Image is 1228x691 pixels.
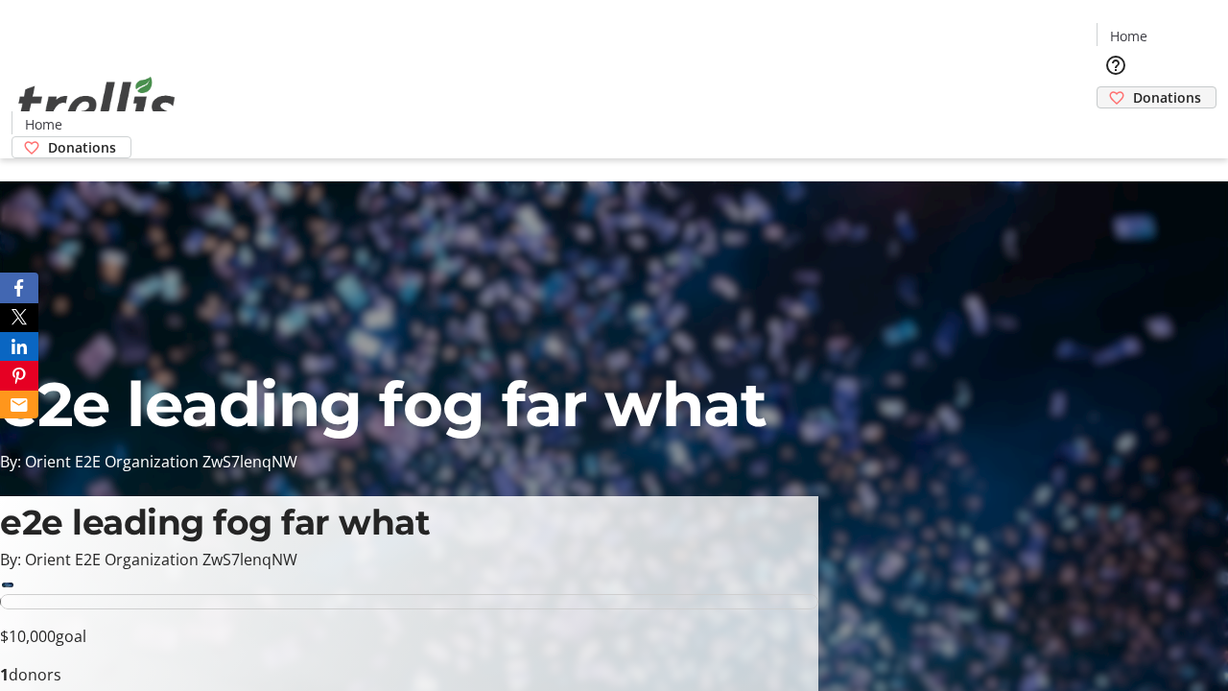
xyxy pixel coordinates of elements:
span: Donations [48,137,116,157]
span: Home [25,114,62,134]
span: Home [1110,26,1147,46]
a: Donations [12,136,131,158]
a: Home [12,114,74,134]
button: Cart [1097,108,1135,147]
span: Donations [1133,87,1201,107]
button: Help [1097,46,1135,84]
img: Orient E2E Organization ZwS7lenqNW's Logo [12,56,182,152]
a: Donations [1097,86,1216,108]
a: Home [1098,26,1159,46]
